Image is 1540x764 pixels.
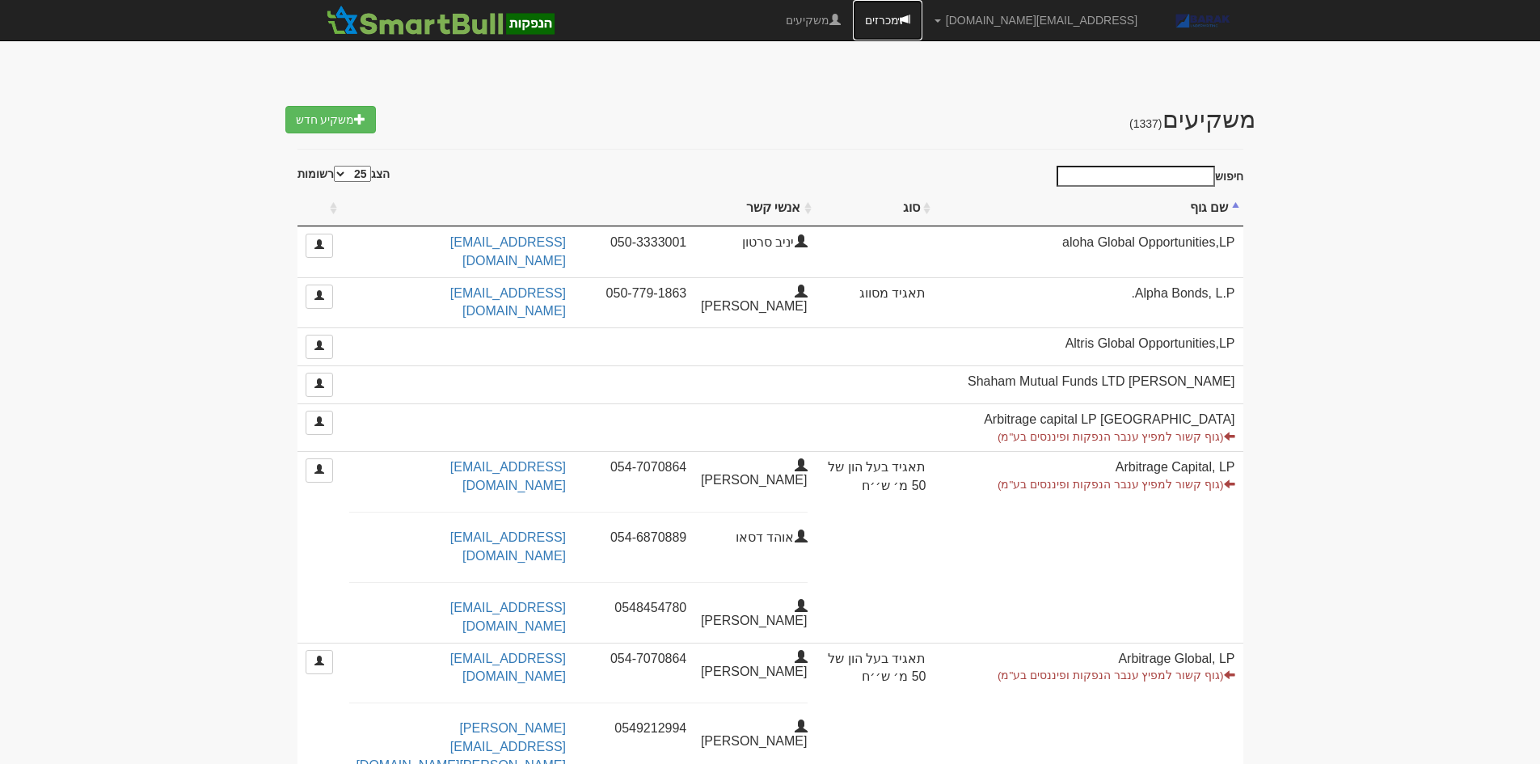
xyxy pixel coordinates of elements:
[698,285,819,316] div: [PERSON_NAME]
[450,530,566,563] a: [EMAIL_ADDRESS][DOMAIN_NAME]
[578,599,698,618] div: 0548454780
[935,191,1243,226] th: שם גוף : activate to sort column descending
[578,650,698,669] div: 054-7070864
[698,650,819,682] div: [PERSON_NAME]
[998,431,1235,443] small: (גוף קשור למפיץ ענבר הנפקות ופיננסים בע"מ)
[698,458,819,490] div: [PERSON_NAME]
[698,720,819,751] div: [PERSON_NAME]
[450,286,566,319] a: [EMAIL_ADDRESS][DOMAIN_NAME]
[578,234,698,252] div: 050-3333001
[1129,106,1255,133] span: משקיעים
[816,191,935,226] th: סוג : activate to sort column ascending
[578,529,698,547] div: 054-6870889
[935,226,1243,277] td: aloha Global Opportunities,LP
[935,451,1243,642] td: Arbitrage Capital, LP
[297,166,390,182] label: הצג רשומות
[935,327,1243,365] td: Altris Global Opportunities,LP
[935,365,1243,403] td: [PERSON_NAME] Shaham Mutual Funds LTD
[998,479,1235,491] small: (גוף קשור למפיץ ענבר הנפקות ופיננסים בע"מ)
[334,166,371,182] select: הצגרשומות
[1057,166,1215,187] input: חיפוש
[297,191,341,226] th: : activate to sort column ascending
[322,4,559,36] img: SmartBull Logo
[578,720,698,738] div: 0549212994
[698,599,819,631] div: [PERSON_NAME]
[285,106,377,133] a: משקיע חדש
[450,235,566,268] a: [EMAIL_ADDRESS][DOMAIN_NAME]
[935,403,1243,451] td: Arbitrage capital LP [GEOGRAPHIC_DATA]
[578,458,698,477] div: 054-7070864
[698,234,819,252] div: יניב סרטון
[341,191,816,226] th: אנשי קשר : activate to sort column ascending
[450,460,566,492] a: [EMAIL_ADDRESS][DOMAIN_NAME]
[578,285,698,303] div: 050-779-1863
[816,451,935,642] td: תאגיד בעל הון של 50 מ׳ ש׳׳ח
[450,601,566,633] a: [EMAIL_ADDRESS][DOMAIN_NAME]
[698,529,819,547] div: אוהד דסאו
[1051,166,1243,187] label: חיפוש
[998,669,1235,682] small: (גוף קשור למפיץ ענבר הנפקות ופיננסים בע"מ)
[816,277,935,328] td: תאגיד מסווג
[935,277,1243,328] td: Alpha Bonds, L.P.
[450,652,566,684] a: [EMAIL_ADDRESS][DOMAIN_NAME]
[1129,117,1162,130] h5: (1337)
